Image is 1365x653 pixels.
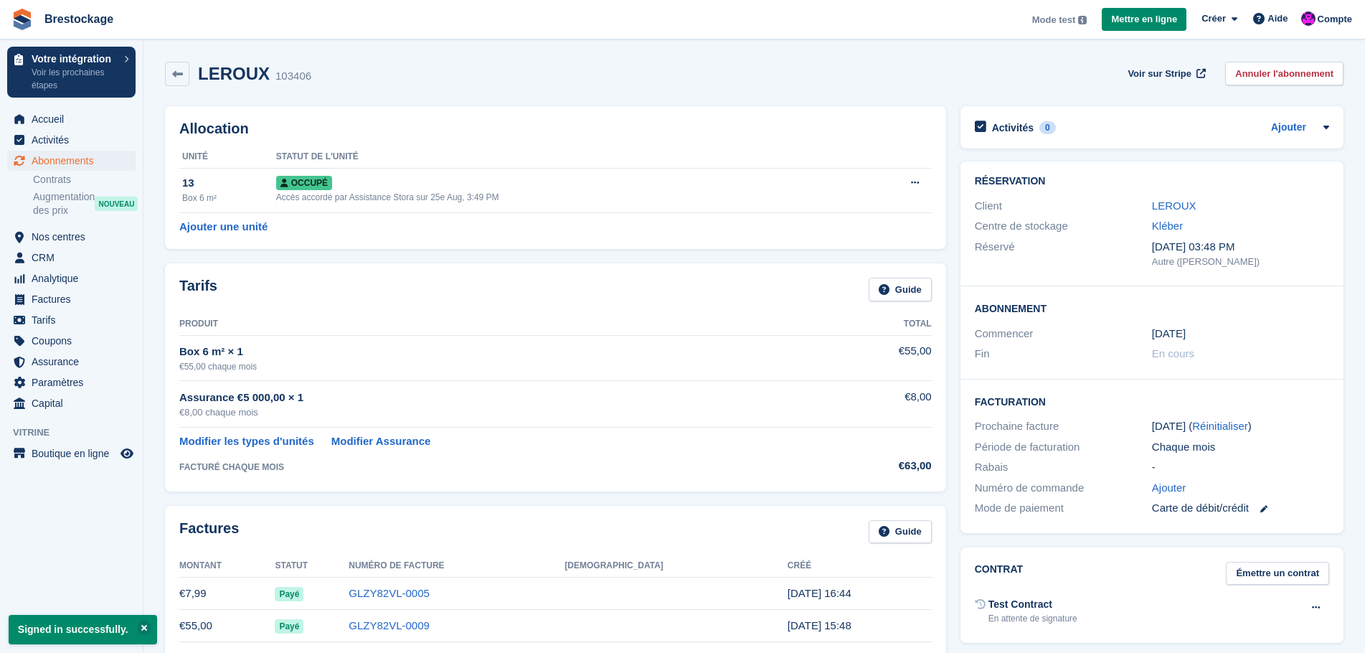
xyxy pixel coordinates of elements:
[11,9,33,30] img: stora-icon-8386f47178a22dfd0bd8f6a31ec36ba5ce8667c1dd55bd0f319d3a0aa187defe.svg
[275,555,349,578] th: Statut
[7,310,136,330] a: menu
[118,445,136,462] a: Boutique d'aperçu
[32,54,117,64] p: Votre intégration
[276,191,854,204] div: Accès accordé par Assistance Stora sur 25e Aug, 3:49 PM
[1039,121,1056,134] div: 0
[992,121,1034,134] h2: Activités
[7,352,136,372] a: menu
[1152,326,1186,342] time: 2025-08-24 23:00:00 UTC
[179,555,275,578] th: Montant
[39,7,119,31] a: Brestockage
[32,331,118,351] span: Coupons
[1152,255,1329,269] div: Autre ([PERSON_NAME])
[32,352,118,372] span: Assurance
[7,289,136,309] a: menu
[331,433,431,450] a: Modifier Assurance
[7,248,136,268] a: menu
[179,219,268,235] a: Ajouter une unité
[975,500,1152,517] div: Mode de paiement
[988,597,1077,612] div: Test Contract
[1318,12,1352,27] span: Compte
[349,555,565,578] th: Numéro de facture
[788,619,851,631] time: 2025-08-25 13:48:51 UTC
[179,520,239,544] h2: Factures
[32,248,118,268] span: CRM
[179,313,844,336] th: Produit
[1301,11,1316,26] img: Eric Guillou
[179,121,932,137] h2: Allocation
[1152,347,1194,360] span: En cours
[1201,11,1226,26] span: Créer
[7,443,136,464] a: menu
[32,130,118,150] span: Activités
[7,151,136,171] a: menu
[33,189,136,218] a: Augmentation des prix NOUVEAU
[1122,62,1208,85] a: Voir sur Stripe
[1032,13,1076,27] span: Mode test
[1152,500,1329,517] div: Carte de débit/crédit
[1152,459,1329,476] div: -
[179,146,276,169] th: Unité
[179,578,275,610] td: €7,99
[13,426,143,440] span: Vitrine
[32,227,118,247] span: Nos centres
[1078,16,1087,24] img: icon-info-grey-7440780725fd019a000dd9b08b2336e03edf1995a4989e88bcd33f0948082b44.svg
[1152,439,1329,456] div: Chaque mois
[1152,239,1329,255] div: [DATE] 03:48 PM
[7,268,136,288] a: menu
[349,587,430,599] a: GLZY82VL-0005
[7,372,136,393] a: menu
[32,66,117,92] p: Voir les prochaines étapes
[7,393,136,413] a: menu
[1226,562,1329,586] a: Émettre un contrat
[975,459,1152,476] div: Rabais
[7,331,136,351] a: menu
[788,587,851,599] time: 2025-08-25 14:44:15 UTC
[1111,12,1177,27] span: Mettre en ligne
[1152,418,1329,435] div: [DATE] ( )
[179,278,217,301] h2: Tarifs
[565,555,788,578] th: [DEMOGRAPHIC_DATA]
[182,192,276,205] div: Box 6 m²
[975,239,1152,269] div: Réservé
[844,313,931,336] th: Total
[975,198,1152,215] div: Client
[33,190,95,217] span: Augmentation des prix
[1152,199,1196,212] a: LEROUX
[975,418,1152,435] div: Prochaine facture
[32,372,118,393] span: Paramètres
[975,480,1152,497] div: Numéro de commande
[1152,480,1186,497] a: Ajouter
[198,64,270,83] h2: LEROUX
[276,146,854,169] th: Statut de l'unité
[179,390,844,406] div: Assurance €5 000,00 × 1
[276,176,332,190] span: Occupé
[32,109,118,129] span: Accueil
[9,615,157,644] p: Signed in successfully.
[182,175,276,192] div: 13
[179,610,275,642] td: €55,00
[95,197,138,211] div: NOUVEAU
[844,335,931,380] td: €55,00
[988,612,1077,625] div: En attente de signature
[975,326,1152,342] div: Commencer
[349,619,430,631] a: GLZY82VL-0009
[32,151,118,171] span: Abonnements
[275,619,303,634] span: Payé
[975,562,1023,586] h2: Contrat
[975,301,1329,315] h2: Abonnement
[7,109,136,129] a: menu
[1271,120,1306,136] a: Ajouter
[32,443,118,464] span: Boutique en ligne
[7,227,136,247] a: menu
[33,173,136,187] a: Contrats
[32,289,118,309] span: Factures
[1128,67,1191,81] span: Voir sur Stripe
[1152,220,1183,232] a: Kléber
[32,310,118,330] span: Tarifs
[179,461,844,474] div: FACTURÉ CHAQUE MOIS
[975,439,1152,456] div: Période de facturation
[179,405,844,420] div: €8,00 chaque mois
[32,393,118,413] span: Capital
[869,278,932,301] a: Guide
